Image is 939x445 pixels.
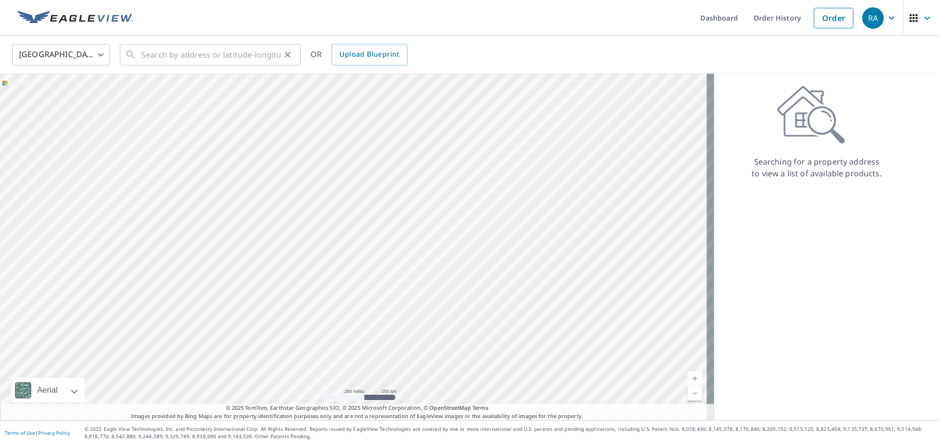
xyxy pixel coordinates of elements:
[339,48,399,61] span: Upload Blueprint
[688,371,702,386] a: Current Level 5, Zoom In
[34,378,61,403] div: Aerial
[5,430,70,436] p: |
[332,44,407,65] a: Upload Blueprint
[38,429,70,436] a: Privacy Policy
[688,386,702,401] a: Current Level 5, Zoom Out
[281,48,294,62] button: Clear
[226,404,489,412] span: © 2025 TomTom, Earthstar Geographics SIO, © 2025 Microsoft Corporation, ©
[12,41,110,68] div: [GEOGRAPHIC_DATA]
[12,378,85,403] div: Aerial
[751,156,882,179] p: Searching for a property address to view a list of available products.
[429,404,470,411] a: OpenStreetMap
[311,44,407,65] div: OR
[85,425,934,440] p: © 2025 Eagle View Technologies, Inc. and Pictometry International Corp. All Rights Reserved. Repo...
[5,429,35,436] a: Terms of Use
[141,41,281,68] input: Search by address or latitude-longitude
[814,8,853,28] a: Order
[472,404,489,411] a: Terms
[18,11,133,25] img: EV Logo
[862,7,884,29] div: RA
